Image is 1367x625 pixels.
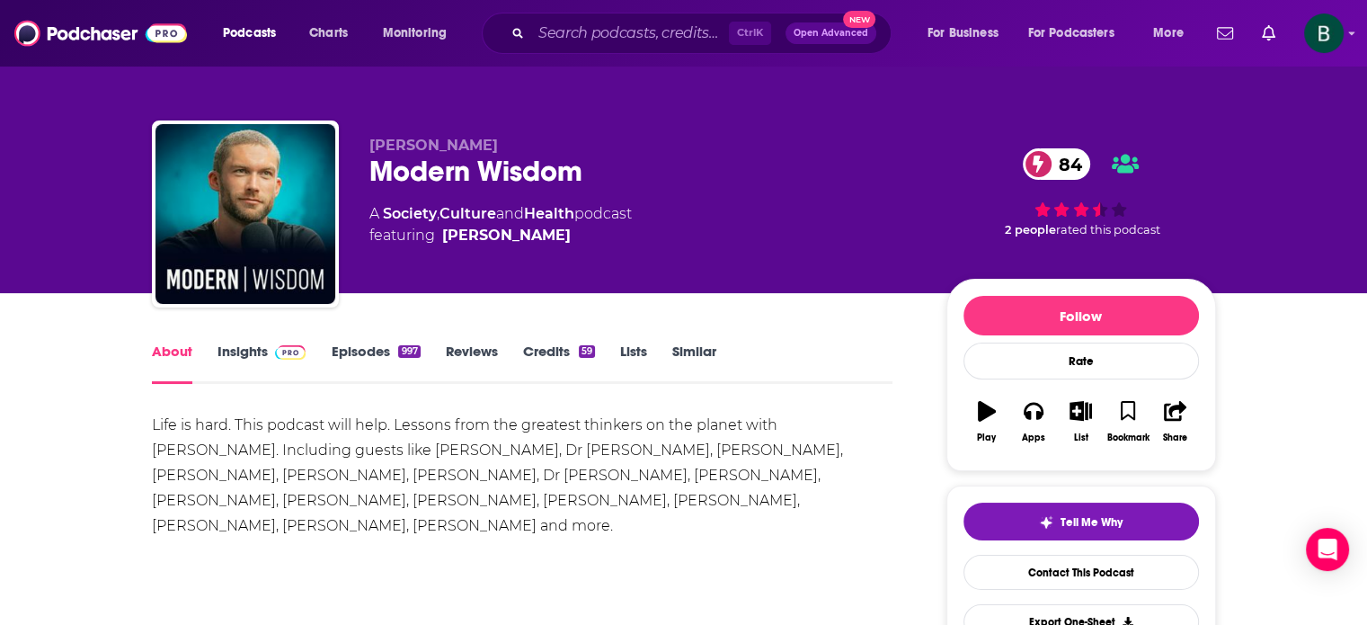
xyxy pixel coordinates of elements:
[155,124,335,304] img: Modern Wisdom
[1056,223,1160,237] span: rated this podcast
[729,22,771,45] span: Ctrl K
[369,137,498,154] span: [PERSON_NAME]
[1106,433,1149,443] div: Bookmark
[1022,433,1045,443] div: Apps
[1016,19,1141,48] button: open menu
[210,19,299,48] button: open menu
[1057,389,1104,454] button: List
[1105,389,1151,454] button: Bookmark
[1141,19,1206,48] button: open menu
[496,205,524,222] span: and
[963,296,1199,335] button: Follow
[963,343,1199,379] div: Rate
[1061,515,1123,530] span: Tell Me Why
[523,343,595,384] a: Credits59
[1304,13,1344,53] img: User Profile
[620,343,647,384] a: Lists
[1039,515,1053,530] img: tell me why sparkle
[1151,389,1198,454] button: Share
[963,389,1010,454] button: Play
[217,343,306,384] a: InsightsPodchaser Pro
[963,555,1199,590] a: Contact This Podcast
[309,21,348,46] span: Charts
[1304,13,1344,53] button: Show profile menu
[1210,18,1240,49] a: Show notifications dropdown
[369,203,632,246] div: A podcast
[1163,433,1187,443] div: Share
[794,29,868,38] span: Open Advanced
[1041,148,1091,180] span: 84
[152,343,192,384] a: About
[1005,223,1056,237] span: 2 people
[223,21,276,46] span: Podcasts
[14,16,187,50] img: Podchaser - Follow, Share and Rate Podcasts
[1010,389,1057,454] button: Apps
[1304,13,1344,53] span: Logged in as betsy46033
[437,205,439,222] span: ,
[843,11,875,28] span: New
[1255,18,1283,49] a: Show notifications dropdown
[1028,21,1114,46] span: For Podcasters
[531,19,729,48] input: Search podcasts, credits, & more...
[1023,148,1091,180] a: 84
[963,503,1199,540] button: tell me why sparkleTell Me Why
[977,433,996,443] div: Play
[1153,21,1184,46] span: More
[439,205,496,222] a: Culture
[1074,433,1088,443] div: List
[398,345,420,358] div: 997
[499,13,909,54] div: Search podcasts, credits, & more...
[524,205,574,222] a: Health
[946,137,1216,248] div: 84 2 peoplerated this podcast
[369,225,632,246] span: featuring
[928,21,999,46] span: For Business
[383,205,437,222] a: Society
[275,345,306,360] img: Podchaser Pro
[331,343,420,384] a: Episodes997
[672,343,716,384] a: Similar
[370,19,470,48] button: open menu
[297,19,359,48] a: Charts
[1306,528,1349,571] div: Open Intercom Messenger
[152,413,893,539] div: Life is hard. This podcast will help. Lessons from the greatest thinkers on the planet with [PERS...
[915,19,1021,48] button: open menu
[579,345,595,358] div: 59
[442,225,571,246] a: Chris Williamson
[446,343,498,384] a: Reviews
[383,21,447,46] span: Monitoring
[786,22,876,44] button: Open AdvancedNew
